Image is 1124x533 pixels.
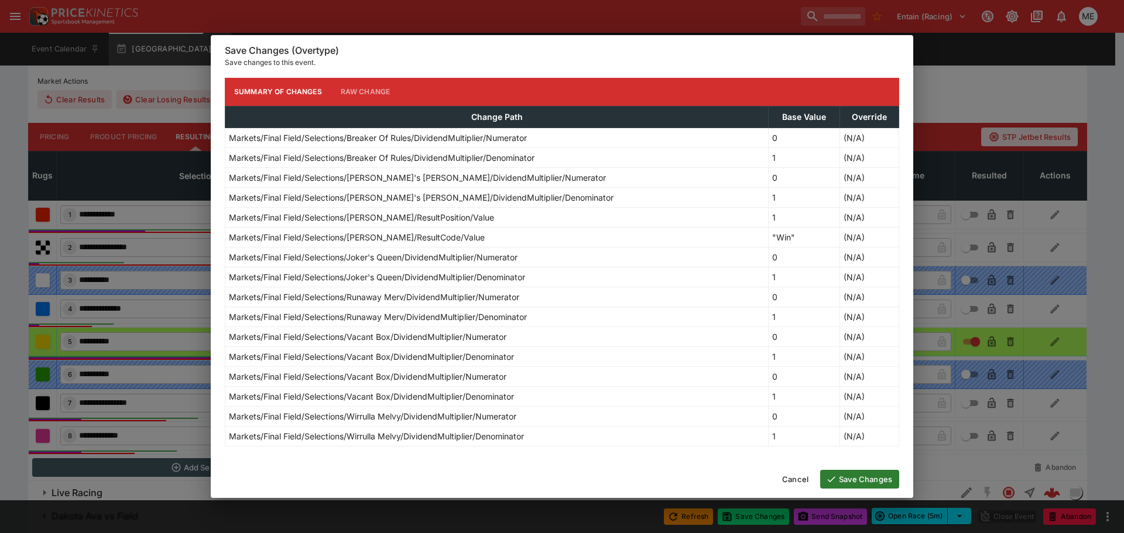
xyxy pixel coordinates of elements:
[769,386,840,406] td: 1
[225,57,899,68] p: Save changes to this event.
[769,106,840,128] th: Base Value
[839,287,899,307] td: (N/A)
[229,331,506,343] p: Markets/Final Field/Selections/Vacant Box/DividendMultiplier/Numerator
[769,207,840,227] td: 1
[769,267,840,287] td: 1
[769,227,840,247] td: "Win"
[839,128,899,147] td: (N/A)
[769,128,840,147] td: 0
[839,426,899,446] td: (N/A)
[769,307,840,326] td: 1
[229,211,494,223] p: Markets/Final Field/Selections/[PERSON_NAME]/ResultPosition/Value
[839,267,899,287] td: (N/A)
[229,291,519,303] p: Markets/Final Field/Selections/Runaway Merv/DividendMultiplier/Numerator
[229,231,485,243] p: Markets/Final Field/Selections/[PERSON_NAME]/ResultCode/Value
[769,366,840,386] td: 0
[839,326,899,346] td: (N/A)
[839,247,899,267] td: (N/A)
[839,207,899,227] td: (N/A)
[229,390,514,403] p: Markets/Final Field/Selections/Vacant Box/DividendMultiplier/Denominator
[229,191,614,204] p: Markets/Final Field/Selections/[PERSON_NAME]'s [PERSON_NAME]/DividendMultiplier/Denominator
[839,147,899,167] td: (N/A)
[229,370,506,383] p: Markets/Final Field/Selections/Vacant Box/DividendMultiplier/Numerator
[769,326,840,346] td: 0
[769,426,840,446] td: 1
[820,470,899,489] button: Save Changes
[225,78,331,106] button: Summary of Changes
[769,346,840,366] td: 1
[229,410,516,422] p: Markets/Final Field/Selections/Wirrulla Melvy/DividendMultiplier/Numerator
[769,287,840,307] td: 0
[839,346,899,366] td: (N/A)
[769,167,840,187] td: 0
[839,227,899,247] td: (N/A)
[225,44,899,57] h6: Save Changes (Overtype)
[229,152,534,164] p: Markets/Final Field/Selections/Breaker Of Rules/DividendMultiplier/Denominator
[229,311,527,323] p: Markets/Final Field/Selections/Runaway Merv/DividendMultiplier/Denominator
[225,106,769,128] th: Change Path
[229,251,518,263] p: Markets/Final Field/Selections/Joker's Queen/DividendMultiplier/Numerator
[229,132,527,144] p: Markets/Final Field/Selections/Breaker Of Rules/DividendMultiplier/Numerator
[229,430,524,442] p: Markets/Final Field/Selections/Wirrulla Melvy/DividendMultiplier/Denominator
[839,167,899,187] td: (N/A)
[769,247,840,267] td: 0
[839,187,899,207] td: (N/A)
[839,366,899,386] td: (N/A)
[769,187,840,207] td: 1
[839,386,899,406] td: (N/A)
[775,470,815,489] button: Cancel
[229,171,606,184] p: Markets/Final Field/Selections/[PERSON_NAME]'s [PERSON_NAME]/DividendMultiplier/Numerator
[769,406,840,426] td: 0
[839,307,899,326] td: (N/A)
[839,106,899,128] th: Override
[229,271,525,283] p: Markets/Final Field/Selections/Joker's Queen/DividendMultiplier/Denominator
[839,406,899,426] td: (N/A)
[229,350,514,363] p: Markets/Final Field/Selections/Vacant Box/DividendMultiplier/Denominator
[331,78,400,106] button: Raw Change
[769,147,840,167] td: 1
